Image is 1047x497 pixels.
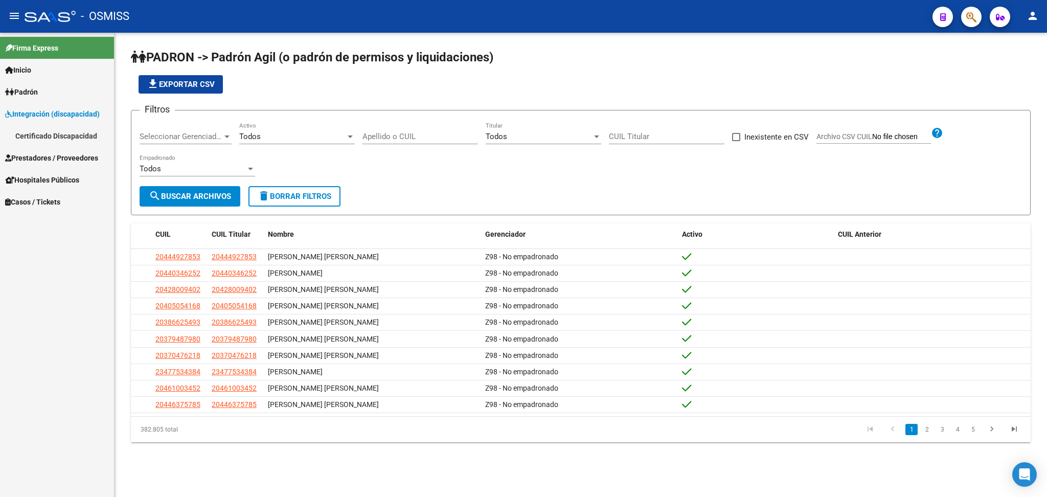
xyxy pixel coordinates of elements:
mat-icon: search [149,190,161,202]
span: Archivo CSV CUIL [816,132,872,141]
span: 20428009402 [212,285,257,293]
span: [PERSON_NAME] [PERSON_NAME] [268,318,379,326]
span: Z98 - No empadronado [485,400,558,409]
button: Buscar Archivos [140,186,240,207]
mat-icon: menu [8,10,20,22]
a: 5 [967,424,979,435]
a: 2 [921,424,933,435]
a: go to next page [982,424,1002,435]
span: PADRON -> Padrón Agil (o padrón de permisos y liquidaciones) [131,50,493,64]
span: [PERSON_NAME] [PERSON_NAME] [268,285,379,293]
span: CUIL Anterior [838,230,881,238]
span: Inexistente en CSV [744,131,809,143]
a: 1 [905,424,918,435]
a: 3 [936,424,948,435]
span: 20379487980 [155,335,200,343]
datatable-header-cell: CUIL Anterior [834,223,1031,245]
li: page 5 [965,421,981,438]
li: page 1 [904,421,919,438]
span: 20370476218 [155,351,200,359]
mat-icon: delete [258,190,270,202]
mat-icon: file_download [147,78,159,90]
span: 20405054168 [155,302,200,310]
span: Prestadores / Proveedores [5,152,98,164]
span: Z98 - No empadronado [485,269,558,277]
span: Z98 - No empadronado [485,285,558,293]
span: Hospitales Públicos [5,174,79,186]
a: go to previous page [883,424,902,435]
mat-icon: person [1027,10,1039,22]
a: go to first page [860,424,880,435]
span: Z98 - No empadronado [485,384,558,392]
span: CUIL [155,230,171,238]
span: Inicio [5,64,31,76]
span: [PERSON_NAME] [PERSON_NAME] [268,400,379,409]
span: Activo [682,230,702,238]
li: page 4 [950,421,965,438]
h3: Filtros [140,102,175,117]
span: - OSMISS [81,5,129,28]
datatable-header-cell: CUIL [151,223,208,245]
span: Z98 - No empadronado [485,351,558,359]
span: Borrar Filtros [258,192,331,201]
span: [PERSON_NAME] [PERSON_NAME] [268,384,379,392]
span: [PERSON_NAME] [PERSON_NAME] [268,335,379,343]
span: Seleccionar Gerenciador [140,132,222,141]
span: Exportar CSV [147,80,215,89]
span: 20440346252 [212,269,257,277]
input: Archivo CSV CUIL [872,132,931,142]
span: 20440346252 [155,269,200,277]
span: [PERSON_NAME] [PERSON_NAME] [268,302,379,310]
span: 20386625493 [212,318,257,326]
span: 20461003452 [212,384,257,392]
div: 382.805 total [131,417,309,442]
span: Todos [486,132,507,141]
mat-icon: help [931,127,943,139]
span: Z98 - No empadronado [485,335,558,343]
span: Padrón [5,86,38,98]
span: 20428009402 [155,285,200,293]
span: 20370476218 [212,351,257,359]
li: page 2 [919,421,935,438]
span: [PERSON_NAME] [PERSON_NAME] [268,253,379,261]
span: 20461003452 [155,384,200,392]
span: 20405054168 [212,302,257,310]
span: 20446375785 [155,400,200,409]
span: 20444927853 [155,253,200,261]
span: Gerenciador [485,230,526,238]
datatable-header-cell: CUIL Titular [208,223,264,245]
span: 20444927853 [212,253,257,261]
datatable-header-cell: Nombre [264,223,481,245]
span: [PERSON_NAME] [268,368,323,376]
span: 23477534384 [212,368,257,376]
span: Z98 - No empadronado [485,302,558,310]
span: 20386625493 [155,318,200,326]
span: Integración (discapacidad) [5,108,100,120]
span: [PERSON_NAME] [268,269,323,277]
span: Z98 - No empadronado [485,318,558,326]
span: Z98 - No empadronado [485,368,558,376]
span: 23477534384 [155,368,200,376]
span: Z98 - No empadronado [485,253,558,261]
li: page 3 [935,421,950,438]
span: Firma Express [5,42,58,54]
a: 4 [951,424,964,435]
span: [PERSON_NAME] [PERSON_NAME] [268,351,379,359]
span: Todos [140,164,161,173]
div: Open Intercom Messenger [1012,462,1037,487]
span: Buscar Archivos [149,192,231,201]
button: Exportar CSV [139,75,223,94]
datatable-header-cell: Gerenciador [481,223,678,245]
a: go to last page [1005,424,1024,435]
span: CUIL Titular [212,230,251,238]
span: 20379487980 [212,335,257,343]
button: Borrar Filtros [248,186,340,207]
span: 20446375785 [212,400,257,409]
span: Todos [239,132,261,141]
datatable-header-cell: Activo [678,223,834,245]
span: Casos / Tickets [5,196,60,208]
span: Nombre [268,230,294,238]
